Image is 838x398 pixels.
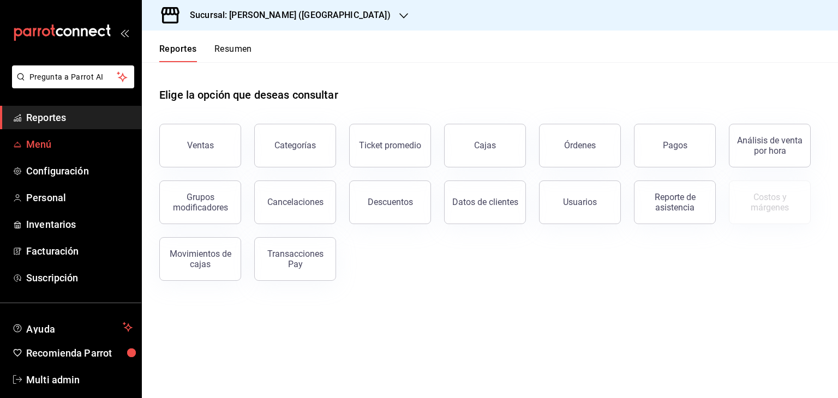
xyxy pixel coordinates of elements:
[349,180,431,224] button: Descuentos
[159,44,252,62] div: navigation tabs
[452,197,518,207] div: Datos de clientes
[12,65,134,88] button: Pregunta a Parrot AI
[564,140,596,150] div: Órdenes
[368,197,413,207] div: Descuentos
[254,124,336,167] button: Categorías
[254,180,336,224] button: Cancelaciones
[26,372,133,387] span: Multi admin
[663,140,687,150] div: Pagos
[261,249,329,269] div: Transacciones Pay
[166,192,234,213] div: Grupos modificadores
[26,244,133,258] span: Facturación
[159,44,197,62] button: Reportes
[187,140,214,150] div: Ventas
[444,124,526,167] a: Cajas
[181,9,391,22] h3: Sucursal: [PERSON_NAME] ([GEOGRAPHIC_DATA])
[26,164,133,178] span: Configuración
[26,110,133,125] span: Reportes
[444,180,526,224] button: Datos de clientes
[539,180,621,224] button: Usuarios
[254,237,336,281] button: Transacciones Pay
[159,237,241,281] button: Movimientos de cajas
[267,197,324,207] div: Cancelaciones
[29,71,117,83] span: Pregunta a Parrot AI
[8,79,134,91] a: Pregunta a Parrot AI
[729,124,811,167] button: Análisis de venta por hora
[736,135,804,156] div: Análisis de venta por hora
[274,140,316,150] div: Categorías
[729,180,811,224] button: Contrata inventarios para ver este reporte
[26,270,133,285] span: Suscripción
[26,190,133,205] span: Personal
[563,197,597,207] div: Usuarios
[26,137,133,152] span: Menú
[26,321,118,334] span: Ayuda
[736,192,804,213] div: Costos y márgenes
[26,346,133,360] span: Recomienda Parrot
[214,44,252,62] button: Resumen
[634,124,716,167] button: Pagos
[159,124,241,167] button: Ventas
[166,249,234,269] div: Movimientos de cajas
[159,180,241,224] button: Grupos modificadores
[359,140,421,150] div: Ticket promedio
[159,87,338,103] h1: Elige la opción que deseas consultar
[120,28,129,37] button: open_drawer_menu
[26,217,133,232] span: Inventarios
[539,124,621,167] button: Órdenes
[349,124,431,167] button: Ticket promedio
[474,139,496,152] div: Cajas
[634,180,716,224] button: Reporte de asistencia
[641,192,709,213] div: Reporte de asistencia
